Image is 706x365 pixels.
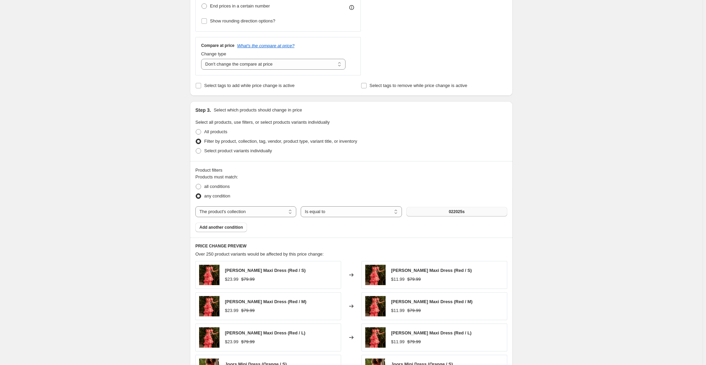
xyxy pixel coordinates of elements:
[391,330,472,335] span: [PERSON_NAME] Maxi Dress (Red / L)
[210,18,275,23] span: Show rounding direction options?
[237,43,295,48] button: What's the compare at price?
[241,307,255,314] strike: $79.99
[195,251,324,257] span: Over 250 product variants would be affected by this price change:
[365,265,386,285] img: DSC01154_d60da795-4b64-490a-a0af-1d9f1f5a601d_80x.jpg
[204,148,272,153] span: Select product variants individually
[241,276,255,283] strike: $79.99
[195,107,211,114] h2: Step 3.
[225,330,305,335] span: [PERSON_NAME] Maxi Dress (Red / L)
[406,207,507,216] button: 022025s
[225,307,239,314] div: $23.99
[391,338,405,345] div: $11.99
[195,167,507,174] div: Product filters
[199,225,243,230] span: Add another condition
[199,327,219,348] img: DSC01154_d60da795-4b64-490a-a0af-1d9f1f5a601d_80x.jpg
[204,83,295,88] span: Select tags to add while price change is active
[241,338,255,345] strike: $79.99
[199,296,219,316] img: DSC01154_d60da795-4b64-490a-a0af-1d9f1f5a601d_80x.jpg
[225,338,239,345] div: $23.99
[204,184,230,189] span: all conditions
[365,296,386,316] img: DSC01154_d60da795-4b64-490a-a0af-1d9f1f5a601d_80x.jpg
[225,299,306,304] span: [PERSON_NAME] Maxi Dress (Red / M)
[370,83,467,88] span: Select tags to remove while price change is active
[391,307,405,314] div: $11.99
[195,243,507,249] h6: PRICE CHANGE PREVIEW
[199,265,219,285] img: DSC01154_d60da795-4b64-490a-a0af-1d9f1f5a601d_80x.jpg
[210,3,270,8] span: End prices in a certain number
[204,129,227,134] span: All products
[407,307,421,314] strike: $79.99
[391,299,473,304] span: [PERSON_NAME] Maxi Dress (Red / M)
[204,193,230,198] span: any condition
[195,223,247,232] button: Add another condition
[407,276,421,283] strike: $79.99
[195,120,330,125] span: Select all products, use filters, or select products variants individually
[391,276,405,283] div: $11.99
[365,327,386,348] img: DSC01154_d60da795-4b64-490a-a0af-1d9f1f5a601d_80x.jpg
[225,268,306,273] span: [PERSON_NAME] Maxi Dress (Red / S)
[204,139,357,144] span: Filter by product, collection, tag, vendor, product type, variant title, or inventory
[391,268,472,273] span: [PERSON_NAME] Maxi Dress (Red / S)
[449,209,465,214] span: 022025s
[407,338,421,345] strike: $79.99
[201,51,226,56] span: Change type
[214,107,302,114] p: Select which products should change in price
[195,174,238,179] span: Products must match:
[225,276,239,283] div: $23.99
[201,43,234,48] h3: Compare at price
